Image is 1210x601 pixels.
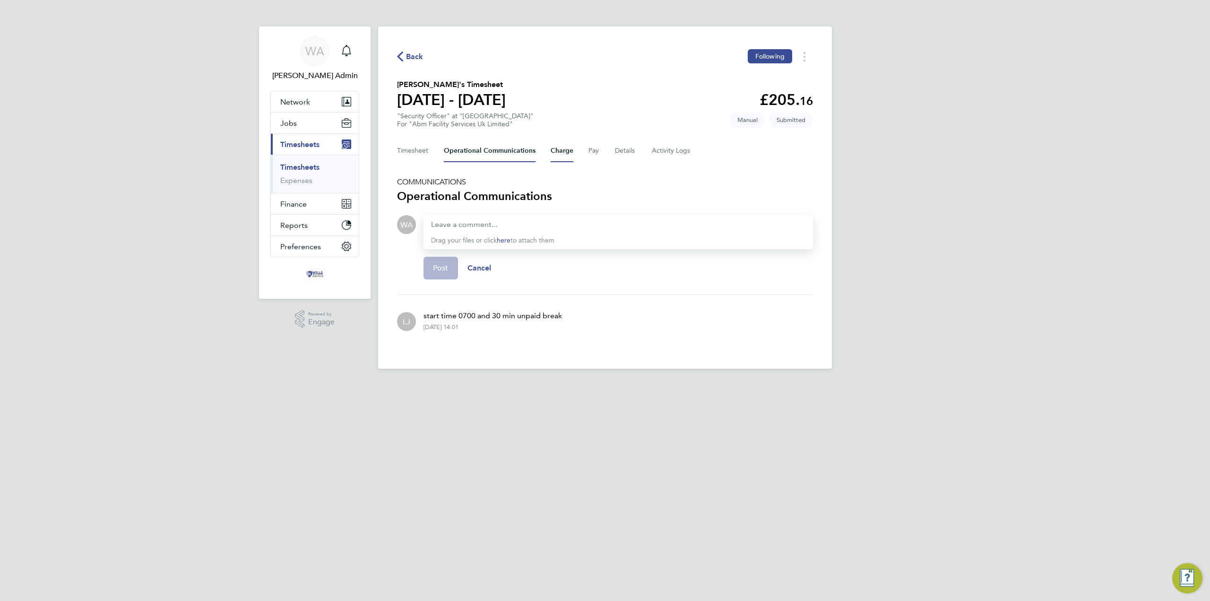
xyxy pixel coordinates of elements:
[280,140,320,149] span: Timesheets
[769,112,813,128] span: This timesheet is Submitted.
[730,112,765,128] span: This timesheet was manually created.
[796,49,813,64] button: Timesheets Menu
[444,139,536,162] button: Operational Communications
[271,236,359,257] button: Preferences
[800,94,813,108] span: 16
[551,139,573,162] button: Charge
[652,139,691,162] button: Activity Logs
[423,323,458,331] div: [DATE] 14:01
[748,49,792,63] button: Following
[397,112,534,128] div: "Security Officer" at "[GEOGRAPHIC_DATA]"
[406,51,423,62] span: Back
[397,215,416,234] div: Wills Admin
[271,155,359,193] div: Timesheets
[308,310,335,318] span: Powered by
[271,215,359,235] button: Reports
[431,236,554,244] span: Drag your files or click to attach them
[397,51,423,62] button: Back
[295,310,335,328] a: Powered byEngage
[397,139,429,162] button: Timesheet
[280,119,297,128] span: Jobs
[760,91,813,109] app-decimal: £205.
[280,221,308,230] span: Reports
[397,177,813,187] h5: COMMUNICATIONS
[271,193,359,214] button: Finance
[270,267,359,282] a: Go to home page
[280,242,321,251] span: Preferences
[271,113,359,133] button: Jobs
[280,176,312,185] a: Expenses
[305,45,324,57] span: WA
[397,312,416,331] div: Lee Johnson
[271,134,359,155] button: Timesheets
[397,79,506,90] h2: [PERSON_NAME]'s Timesheet
[423,310,562,322] p: start time 0700 and 30 min unpaid break
[271,91,359,112] button: Network
[308,318,335,326] span: Engage
[497,236,510,244] a: here
[280,163,320,172] a: Timesheets
[615,139,637,162] button: Details
[403,316,410,327] span: LJ
[397,90,506,109] h1: [DATE] - [DATE]
[259,26,371,299] nav: Main navigation
[755,52,785,61] span: Following
[397,120,534,128] div: For "Abm Facility Services Uk Limited"
[588,139,600,162] button: Pay
[400,219,413,230] span: WA
[397,189,813,204] h3: Operational Communications
[280,97,310,106] span: Network
[467,263,492,272] span: Cancel
[280,200,307,209] span: Finance
[458,257,501,279] button: Cancel
[270,36,359,81] a: WA[PERSON_NAME] Admin
[303,267,326,282] img: wills-security-logo-retina.png
[270,70,359,81] span: Wills Admin
[1172,563,1202,593] button: Engage Resource Center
